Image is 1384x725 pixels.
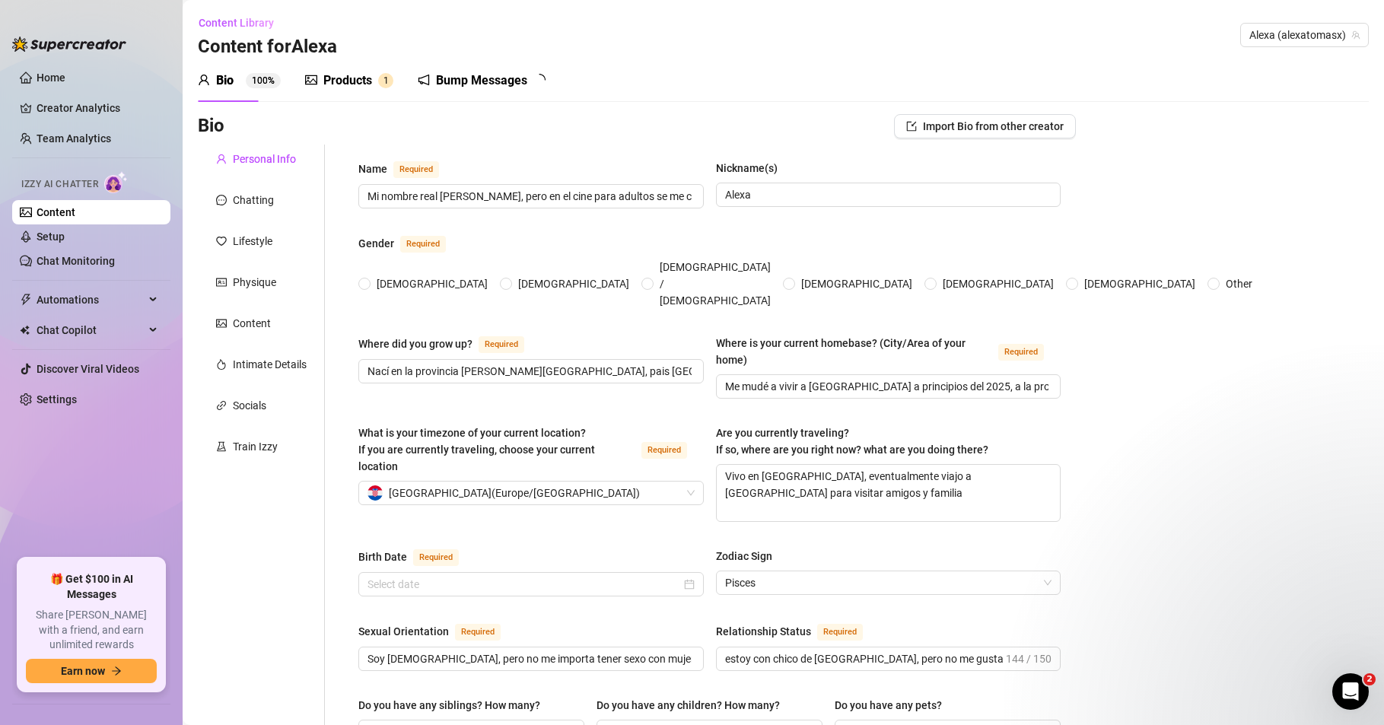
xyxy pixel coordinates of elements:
[216,441,227,452] span: experiment
[937,275,1060,292] span: [DEMOGRAPHIC_DATA]
[1006,650,1052,667] span: 144 / 150
[413,549,459,566] span: Required
[716,623,811,640] div: Relationship Status
[111,666,122,676] span: arrow-right
[378,73,393,88] sup: 1
[21,177,98,192] span: Izzy AI Chatter
[358,160,456,178] label: Name
[37,255,115,267] a: Chat Monitoring
[26,659,157,683] button: Earn nowarrow-right
[37,393,77,405] a: Settings
[37,96,158,120] a: Creator Analytics
[323,72,372,90] div: Products
[716,548,772,564] div: Zodiac Sign
[305,74,317,86] span: picture
[725,650,1004,667] input: Relationship Status
[216,318,227,329] span: picture
[418,74,430,86] span: notification
[455,624,501,641] span: Required
[1249,24,1360,46] span: Alexa (alexatomasx)
[393,161,439,178] span: Required
[716,160,778,176] div: Nickname(s)
[216,72,234,90] div: Bio
[717,465,1061,521] textarea: Vivo en [GEOGRAPHIC_DATA], eventualmente viajo a [GEOGRAPHIC_DATA] para visitar amigos y familia
[597,697,780,714] div: Do you have any children? How many?
[198,35,337,59] h3: Content for Alexa
[216,400,227,411] span: link
[1363,673,1376,685] span: 2
[37,72,65,84] a: Home
[358,697,540,714] div: Do you have any siblings? How many?
[233,192,274,208] div: Chatting
[12,37,126,52] img: logo-BBDzfeDw.svg
[1332,673,1369,710] iframe: Intercom live chat
[795,275,918,292] span: [DEMOGRAPHIC_DATA]
[835,697,953,714] label: Do you have any pets?
[597,697,791,714] label: Do you have any children? How many?
[26,608,157,653] span: Share [PERSON_NAME] with a friend, and earn unlimited rewards
[400,236,446,253] span: Required
[512,275,635,292] span: [DEMOGRAPHIC_DATA]
[358,234,463,253] label: Gender
[358,335,472,352] div: Where did you grow up?
[61,665,105,677] span: Earn now
[716,622,880,641] label: Relationship Status
[358,697,551,714] label: Do you have any siblings? How many?
[716,335,1061,368] label: Where is your current homebase? (City/Area of your home)
[654,259,777,309] span: [DEMOGRAPHIC_DATA] / [DEMOGRAPHIC_DATA]
[358,161,387,177] div: Name
[216,236,227,246] span: heart
[358,235,394,252] div: Gender
[37,363,139,375] a: Discover Viral Videos
[533,74,546,86] span: loading
[367,363,692,380] input: Where did you grow up?
[923,120,1064,132] span: Import Bio from other creator
[716,335,993,368] div: Where is your current homebase? (City/Area of your home)
[37,318,145,342] span: Chat Copilot
[199,17,274,29] span: Content Library
[817,624,863,641] span: Required
[233,233,272,250] div: Lifestyle
[216,277,227,288] span: idcard
[358,623,449,640] div: Sexual Orientation
[104,171,128,193] img: AI Chatter
[906,121,917,132] span: import
[358,548,476,566] label: Birth Date
[20,325,30,335] img: Chat Copilot
[216,195,227,205] span: message
[371,275,494,292] span: [DEMOGRAPHIC_DATA]
[436,72,527,90] div: Bump Messages
[26,572,157,602] span: 🎁 Get $100 in AI Messages
[233,356,307,373] div: Intimate Details
[367,576,681,593] input: Birth Date
[216,359,227,370] span: fire
[20,294,32,306] span: thunderbolt
[725,186,1049,203] input: Nickname(s)
[233,315,271,332] div: Content
[725,378,1049,395] input: Where is your current homebase? (City/Area of your home)
[383,75,389,86] span: 1
[37,206,75,218] a: Content
[37,288,145,312] span: Automations
[1351,30,1360,40] span: team
[358,622,517,641] label: Sexual Orientation
[198,11,286,35] button: Content Library
[641,442,687,459] span: Required
[725,571,1052,594] span: Pisces
[37,132,111,145] a: Team Analytics
[233,151,296,167] div: Personal Info
[716,427,988,456] span: Are you currently traveling? If so, where are you right now? what are you doing there?
[835,697,942,714] div: Do you have any pets?
[358,427,595,472] span: What is your timezone of your current location? If you are currently traveling, choose your curre...
[358,335,541,353] label: Where did you grow up?
[367,188,692,205] input: Name
[216,154,227,164] span: user
[1220,275,1258,292] span: Other
[894,114,1076,138] button: Import Bio from other creator
[367,485,383,501] img: hr
[233,397,266,414] div: Socials
[998,344,1044,361] span: Required
[246,73,281,88] sup: 100%
[716,160,788,176] label: Nickname(s)
[358,549,407,565] div: Birth Date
